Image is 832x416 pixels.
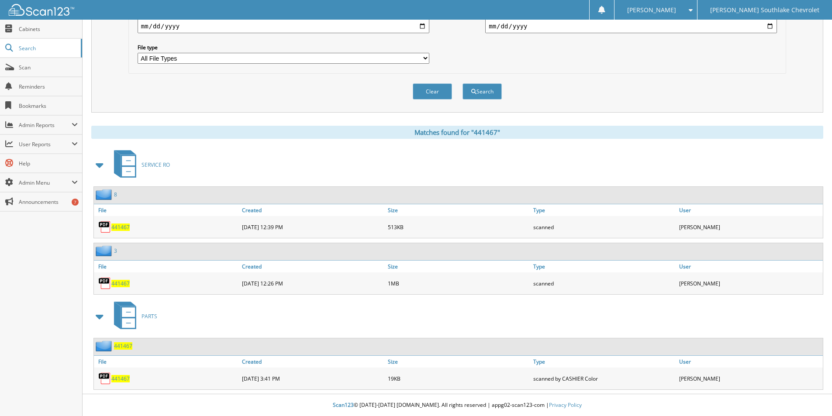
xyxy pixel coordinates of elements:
div: [PERSON_NAME] [677,370,823,387]
a: File [94,204,240,216]
span: Scan [19,64,78,71]
a: PARTS [109,299,157,333]
span: Scan123 [333,401,354,409]
span: Announcements [19,198,78,206]
a: File [94,356,240,368]
img: folder2.png [96,245,114,256]
span: PARTS [142,313,157,320]
a: 3 [114,247,117,254]
a: File [94,261,240,272]
button: Search [463,83,502,100]
div: [DATE] 12:26 PM [240,275,386,292]
div: [DATE] 3:41 PM [240,370,386,387]
a: Type [531,356,677,368]
iframe: Chat Widget [788,374,832,416]
div: scanned [531,275,677,292]
span: Search [19,45,76,52]
span: Reminders [19,83,78,90]
div: scanned [531,218,677,236]
div: [DATE] 12:39 PM [240,218,386,236]
a: Type [531,204,677,216]
a: User [677,356,823,368]
a: 8 [114,191,117,198]
a: 441467 [114,342,132,350]
div: [PERSON_NAME] [677,275,823,292]
div: 19KB [386,370,532,387]
a: SERVICE RO [109,148,170,182]
span: Admin Menu [19,179,72,186]
span: Help [19,160,78,167]
a: 441467 [111,280,130,287]
span: Cabinets [19,25,78,33]
div: 1MB [386,275,532,292]
div: © [DATE]-[DATE] [DOMAIN_NAME]. All rights reserved | appg02-scan123-com | [83,395,832,416]
img: PDF.png [98,220,111,234]
span: [PERSON_NAME] [627,7,676,13]
span: User Reports [19,141,72,148]
span: [PERSON_NAME] Southlake Chevrolet [710,7,819,13]
a: Created [240,204,386,216]
input: start [138,19,429,33]
a: Size [386,204,532,216]
div: Matches found for "441467" [91,126,823,139]
div: 7 [72,199,79,206]
img: folder2.png [96,189,114,200]
span: Bookmarks [19,102,78,110]
img: PDF.png [98,372,111,385]
a: 441467 [111,375,130,382]
a: Type [531,261,677,272]
span: Admin Reports [19,121,72,129]
label: File type [138,44,429,51]
a: 441467 [111,223,130,231]
img: folder2.png [96,340,114,351]
a: Created [240,261,386,272]
input: end [485,19,777,33]
span: SERVICE RO [142,161,170,168]
img: PDF.png [98,277,111,290]
a: Created [240,356,386,368]
a: User [677,204,823,216]
div: [PERSON_NAME] [677,218,823,236]
div: 513KB [386,218,532,236]
img: scan123-logo-white.svg [9,4,74,16]
a: Size [386,356,532,368]
a: Size [386,261,532,272]
a: User [677,261,823,272]
button: Clear [413,83,452,100]
a: Privacy Policy [549,401,582,409]
div: scanned by CASHIER Color [531,370,677,387]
